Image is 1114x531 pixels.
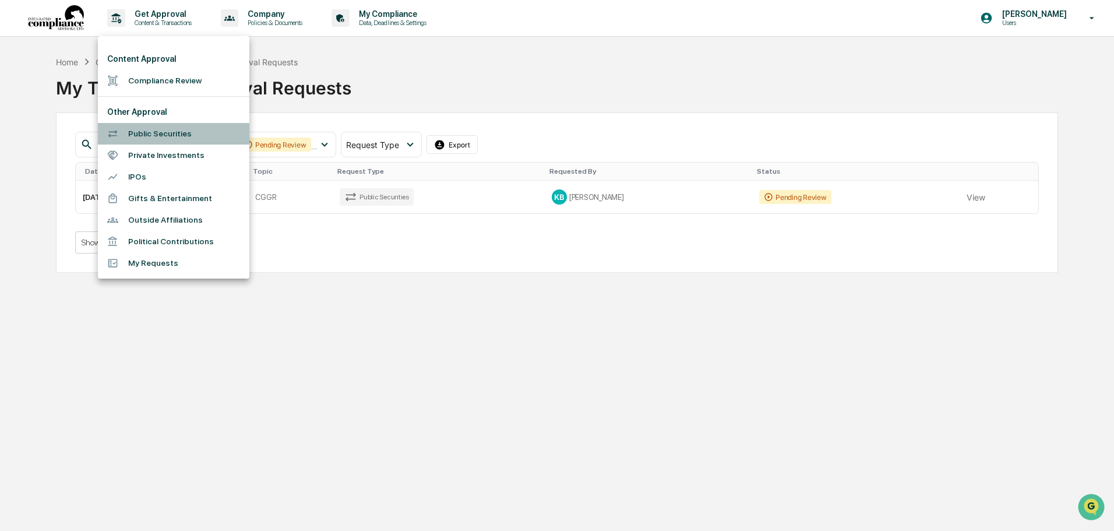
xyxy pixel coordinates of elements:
a: Powered byPylon [82,197,141,206]
li: Political Contributions [98,231,249,252]
span: Attestations [96,147,144,159]
a: 🗄️Attestations [80,142,149,163]
li: Public Securities [98,123,249,145]
iframe: Open customer support [1077,493,1108,524]
li: Compliance Review [98,70,249,92]
li: My Requests [98,252,249,274]
li: Content Approval [98,48,249,70]
span: Preclearance [23,147,75,159]
li: Private Investments [98,145,249,166]
li: IPOs [98,166,249,188]
div: 🖐️ [12,148,21,157]
img: 1746055101610-c473b297-6a78-478c-a979-82029cc54cd1 [12,89,33,110]
button: Start new chat [198,93,212,107]
input: Clear [30,53,192,65]
div: 🗄️ [84,148,94,157]
p: How can we help? [12,24,212,43]
div: 🔎 [12,170,21,180]
span: Pylon [116,198,141,206]
div: We're available if you need us! [40,101,147,110]
span: Data Lookup [23,169,73,181]
li: Outside Affiliations [98,209,249,231]
li: Other Approval [98,101,249,123]
a: 🖐️Preclearance [7,142,80,163]
div: Start new chat [40,89,191,101]
a: 🔎Data Lookup [7,164,78,185]
li: Gifts & Entertainment [98,188,249,209]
